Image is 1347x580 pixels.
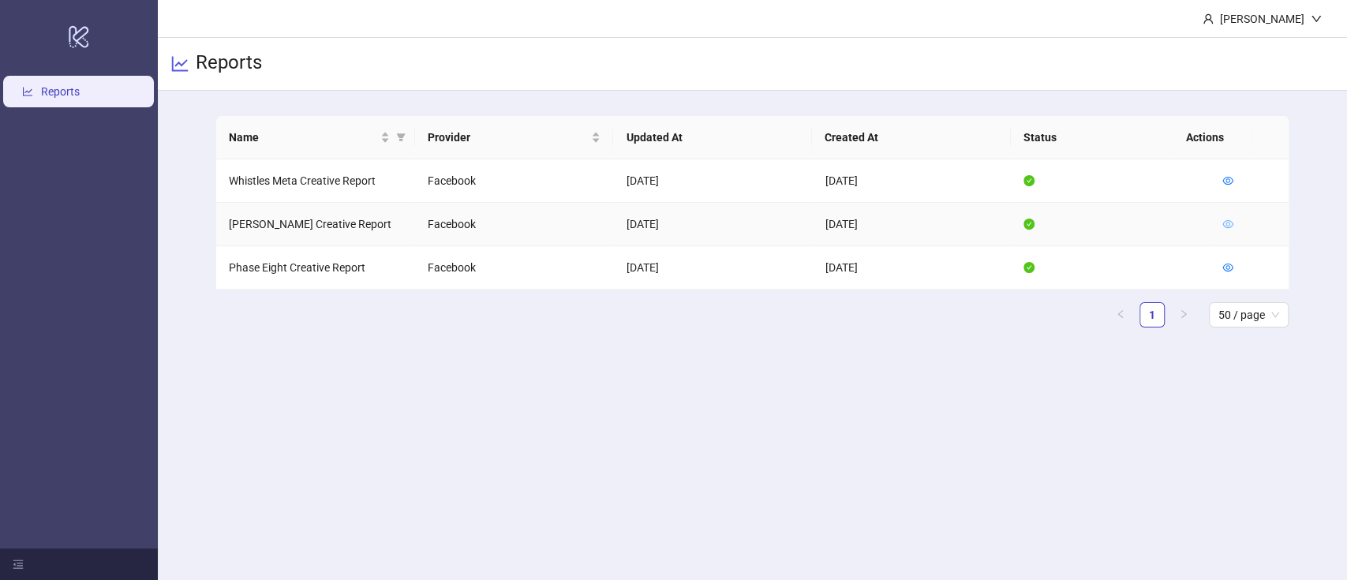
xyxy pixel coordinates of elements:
[216,159,415,203] td: Whistles Meta Creative Report
[216,246,415,290] td: Phase Eight Creative Report
[812,246,1011,290] td: [DATE]
[393,125,409,149] span: filter
[1203,13,1214,24] span: user
[1222,174,1233,187] a: eye
[812,116,1011,159] th: Created At
[1116,309,1125,319] span: left
[812,203,1011,246] td: [DATE]
[415,203,614,246] td: Facebook
[1173,116,1252,159] th: Actions
[1222,175,1233,186] span: eye
[13,559,24,570] span: menu-fold
[812,159,1011,203] td: [DATE]
[1179,309,1188,319] span: right
[1218,303,1279,327] span: 50 / page
[1209,302,1289,327] div: Page Size
[1140,303,1164,327] a: 1
[613,116,812,159] th: Updated At
[1108,302,1133,327] li: Previous Page
[1171,302,1196,327] button: right
[216,203,415,246] td: [PERSON_NAME] Creative Report
[1222,262,1233,273] span: eye
[1214,10,1311,28] div: [PERSON_NAME]
[1023,219,1035,230] span: check-circle
[1108,302,1133,327] button: left
[196,51,262,77] h3: Reports
[614,203,813,246] td: [DATE]
[1222,218,1233,230] a: eye
[41,85,80,98] a: Reports
[1222,261,1233,274] a: eye
[614,159,813,203] td: [DATE]
[1139,302,1165,327] li: 1
[415,246,614,290] td: Facebook
[216,116,415,159] th: Name
[396,133,406,142] span: filter
[1023,175,1035,186] span: check-circle
[415,159,614,203] td: Facebook
[1311,13,1322,24] span: down
[614,246,813,290] td: [DATE]
[428,129,589,146] span: Provider
[1011,116,1210,159] th: Status
[229,129,377,146] span: Name
[1222,219,1233,230] span: eye
[1023,262,1035,273] span: check-circle
[1171,302,1196,327] li: Next Page
[415,116,614,159] th: Provider
[170,54,189,73] span: line-chart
